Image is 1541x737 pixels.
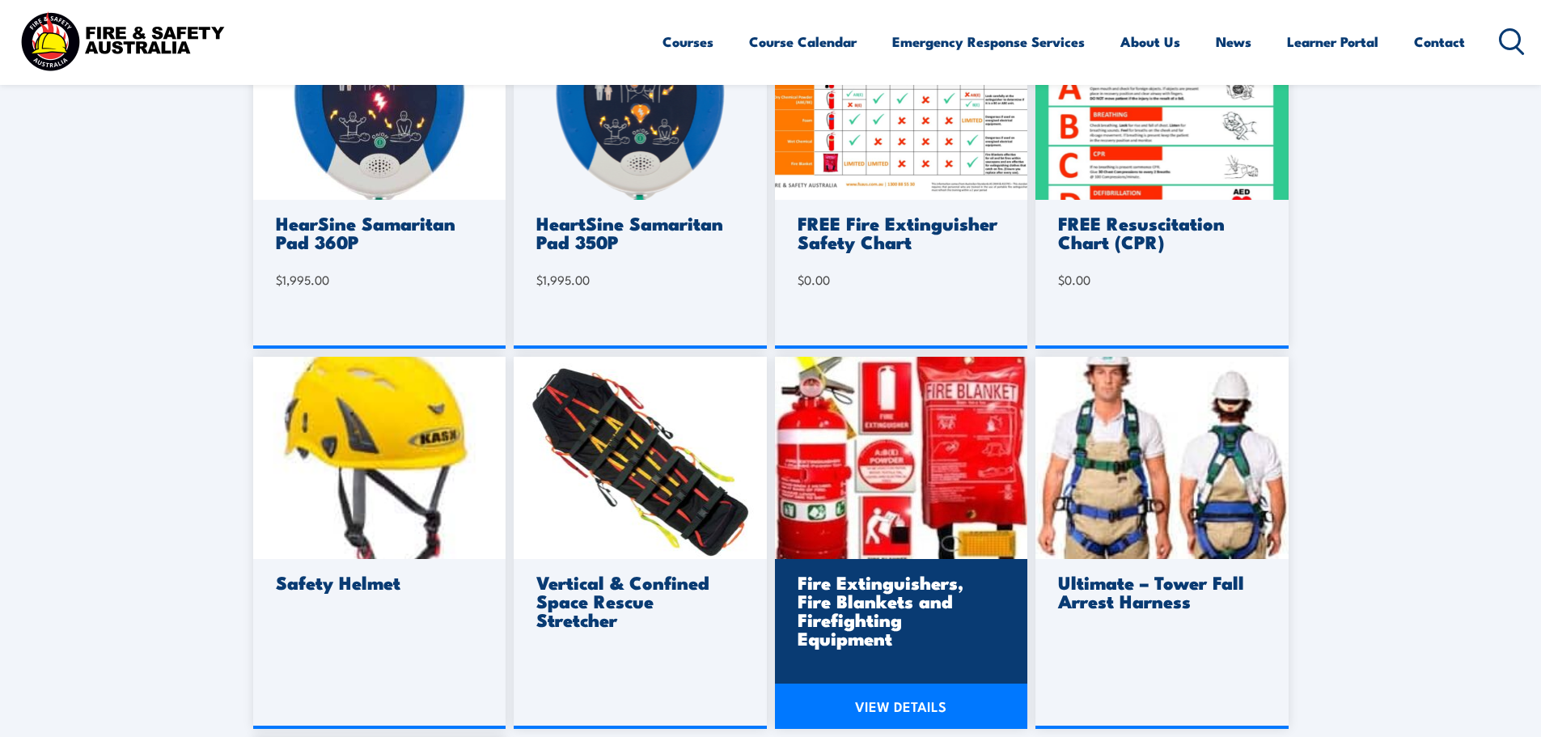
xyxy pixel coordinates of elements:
a: Learner Portal [1287,20,1378,63]
a: News [1216,20,1251,63]
a: Emergency Response Services [892,20,1085,63]
a: About Us [1120,20,1180,63]
h3: Safety Helmet [276,573,479,591]
bdi: 1,995.00 [276,271,329,288]
h3: HeartSine Samaritan Pad 350P [536,214,739,251]
bdi: 0.00 [798,271,830,288]
span: $ [276,271,282,288]
a: Contact [1414,20,1465,63]
img: ferno-roll-up-stretcher.jpg [514,357,767,559]
h3: FREE Fire Extinguisher Safety Chart [798,214,1001,251]
img: arrest-harness.jpg [1035,357,1289,559]
h3: Vertical & Confined Space Rescue Stretcher [536,573,739,629]
h3: Ultimate – Tower Fall Arrest Harness [1058,573,1261,610]
h3: HearSine Samaritan Pad 360P [276,214,479,251]
a: Course Calendar [749,20,857,63]
span: $ [1058,271,1065,288]
h3: Fire Extinguishers, Fire Blankets and Firefighting Equipment [798,573,1001,647]
img: safety-helmet.jpg [253,357,506,559]
bdi: 1,995.00 [536,271,590,288]
bdi: 0.00 [1058,271,1090,288]
a: VIEW DETAILS [775,684,1028,729]
a: Courses [663,20,713,63]
span: $ [536,271,543,288]
img: admin-ajax-3-.jpg [775,357,1028,559]
h3: FREE Resuscitation Chart (CPR) [1058,214,1261,251]
span: $ [798,271,804,288]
